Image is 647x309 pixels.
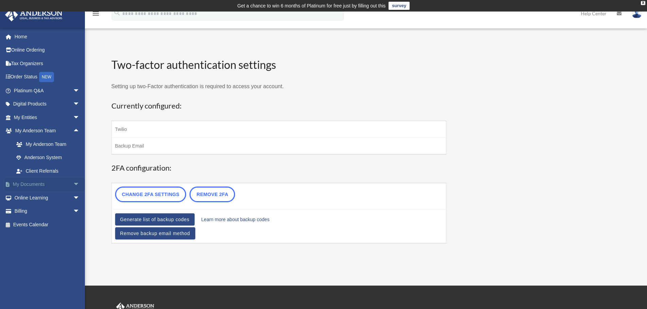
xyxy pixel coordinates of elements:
[111,101,447,111] h3: Currently configured:
[5,205,90,218] a: Billingarrow_drop_down
[5,57,90,70] a: Tax Organizers
[73,191,87,205] span: arrow_drop_down
[632,8,642,18] img: User Pic
[5,124,90,138] a: My Anderson Teamarrow_drop_up
[73,124,87,138] span: arrow_drop_up
[389,2,410,10] a: survey
[73,97,87,111] span: arrow_drop_down
[5,70,90,84] a: Order StatusNEW
[5,178,90,191] a: My Documentsarrow_drop_down
[113,9,121,17] i: search
[39,72,54,82] div: NEW
[73,111,87,124] span: arrow_drop_down
[237,2,386,10] div: Get a chance to win 6 months of Platinum for free just by filling out this
[115,227,195,239] a: Remove backup email method
[111,163,447,173] h3: 2FA configuration:
[10,151,90,165] a: Anderson System
[5,84,90,97] a: Platinum Q&Aarrow_drop_down
[5,218,90,231] a: Events Calendar
[73,205,87,218] span: arrow_drop_down
[111,57,447,73] h2: Two-factor authentication settings
[92,12,100,18] a: menu
[115,187,186,202] a: Change 2FA settings
[73,178,87,192] span: arrow_drop_down
[92,9,100,18] i: menu
[73,84,87,98] span: arrow_drop_down
[111,138,446,155] td: Backup Email
[3,8,65,21] img: Anderson Advisors Platinum Portal
[115,213,195,226] a: Generate list of backup codes
[10,164,90,178] a: Client Referrals
[190,187,235,202] a: Remove 2FA
[5,191,90,205] a: Online Learningarrow_drop_down
[201,215,270,224] a: Learn more about backup codes
[5,97,90,111] a: Digital Productsarrow_drop_down
[5,30,90,43] a: Home
[10,137,90,151] a: My Anderson Team
[5,43,90,57] a: Online Ordering
[641,1,645,5] div: close
[111,121,446,138] td: Twilio
[5,111,90,124] a: My Entitiesarrow_drop_down
[111,82,447,91] p: Setting up two-Factor authentication is required to access your account.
